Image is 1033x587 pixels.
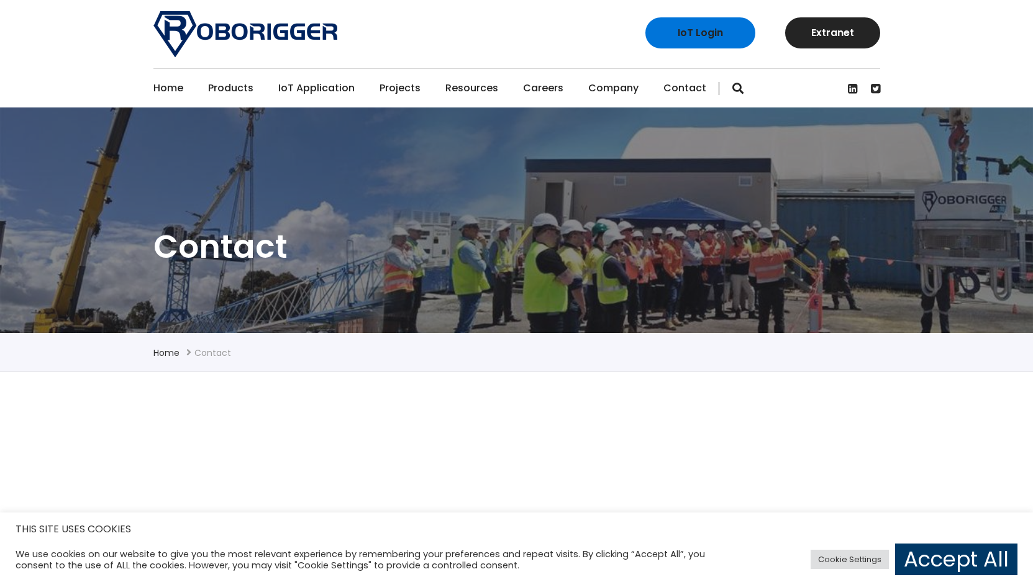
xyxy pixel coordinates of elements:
[16,548,717,571] div: We use cookies on our website to give you the most relevant experience by remembering your prefer...
[153,69,183,107] a: Home
[278,69,355,107] a: IoT Application
[663,69,706,107] a: Contact
[208,69,253,107] a: Products
[645,17,755,48] a: IoT Login
[16,521,1017,537] h5: THIS SITE USES COOKIES
[445,69,498,107] a: Resources
[380,69,421,107] a: Projects
[895,544,1017,575] a: Accept All
[811,550,889,569] a: Cookie Settings
[153,347,180,359] a: Home
[194,345,231,360] li: Contact
[785,17,880,48] a: Extranet
[153,11,337,57] img: Roborigger
[588,69,639,107] a: Company
[523,69,563,107] a: Careers
[153,225,880,268] h1: Contact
